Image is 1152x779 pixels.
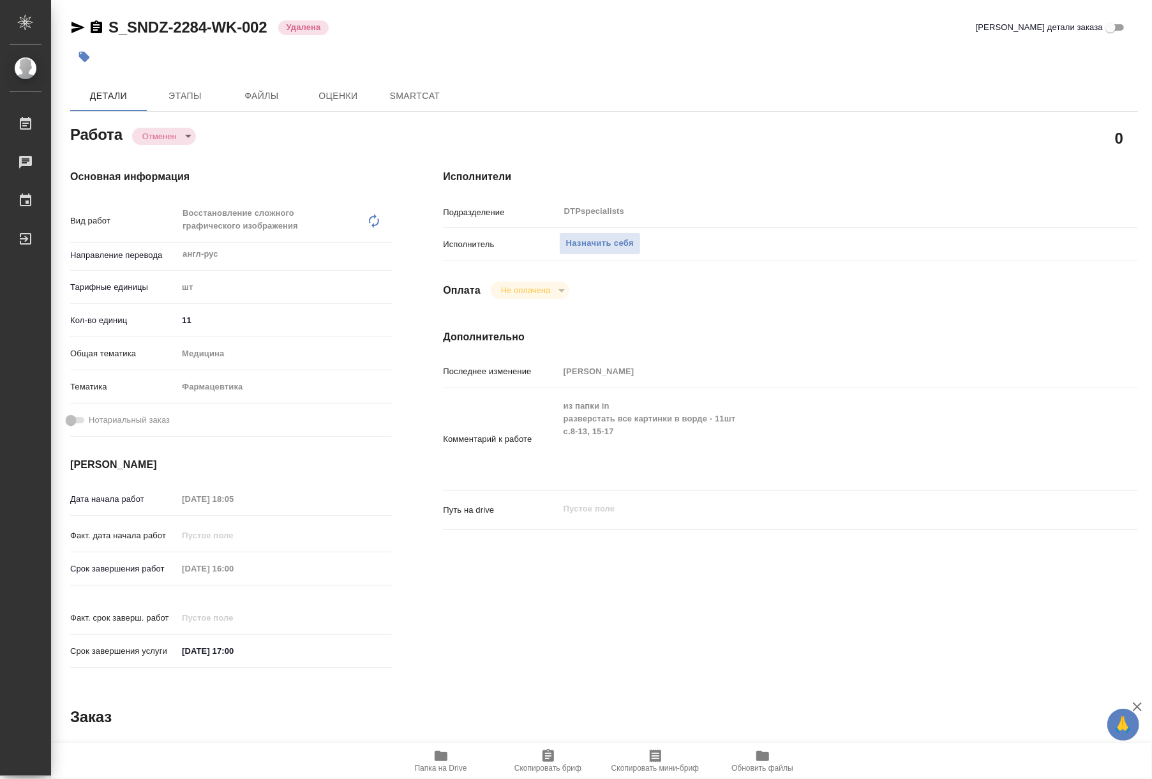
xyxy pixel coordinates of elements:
h4: Основная информация [70,169,392,185]
span: Папка на Drive [415,764,467,773]
h4: Дополнительно [443,329,1138,345]
h2: 0 [1115,127,1123,149]
button: Скопировать мини-бриф [602,743,709,779]
p: Факт. дата начала работ [70,529,177,542]
span: Детали [78,88,139,104]
div: шт [177,276,392,298]
button: Назначить себя [559,232,641,255]
p: Тематика [70,381,177,393]
p: Исполнитель [443,238,558,251]
h2: Работа [70,122,123,145]
div: Фармацевтика [177,376,392,398]
button: 🙏 [1107,709,1139,741]
input: Пустое поле [177,526,289,545]
button: Не оплачена [497,285,554,296]
p: Дата начала работ [70,493,177,506]
p: Общая тематика [70,347,177,360]
span: Этапы [154,88,216,104]
p: Направление перевода [70,249,177,262]
p: Удалена [286,21,320,34]
span: Обновить файлы [731,764,793,773]
p: Тарифные единицы [70,281,177,294]
span: [PERSON_NAME] детали заказа [976,21,1103,34]
h4: Оплата [443,283,481,298]
h2: Заказ [70,707,112,727]
input: Пустое поле [177,559,289,578]
p: Комментарий к работе [443,433,558,446]
input: Пустое поле [177,490,289,508]
p: Факт. срок заверш. работ [70,612,177,624]
div: Отменен [491,282,569,299]
div: Медицина [177,343,392,365]
button: Добавить тэг [70,43,98,71]
span: Скопировать мини-бриф [611,764,699,773]
h4: [PERSON_NAME] [70,457,392,473]
input: Пустое поле [559,362,1080,381]
button: Обновить файлы [709,743,816,779]
input: ✎ Введи что-нибудь [177,642,289,660]
button: Папка на Drive [387,743,495,779]
p: Последнее изменение [443,365,558,378]
p: Путь на drive [443,504,558,517]
span: Файлы [231,88,292,104]
p: Вид работ [70,215,177,227]
a: S_SNDZ-2284-WK-002 [108,19,267,36]
span: Нотариальный заказ [89,414,170,427]
input: Пустое поле [177,609,289,627]
span: Оценки [308,88,369,104]
textarea: из папки in разверстать все картинки в ворде - 11шт с.8-13, 15-17 [559,395,1080,481]
p: Подразделение [443,206,558,219]
span: 🙏 [1112,711,1134,738]
button: Скопировать ссылку [89,20,104,35]
span: Назначить себя [566,236,634,251]
button: Скопировать ссылку для ЯМессенджера [70,20,86,35]
p: Срок завершения работ [70,563,177,575]
h4: Исполнители [443,169,1138,185]
input: ✎ Введи что-нибудь [177,311,392,329]
div: Отменен [132,128,196,145]
p: Срок завершения услуги [70,645,177,658]
span: SmartCat [384,88,445,104]
button: Отменен [138,131,181,142]
span: Скопировать бриф [514,764,581,773]
p: Кол-во единиц [70,314,177,327]
button: Скопировать бриф [495,743,602,779]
